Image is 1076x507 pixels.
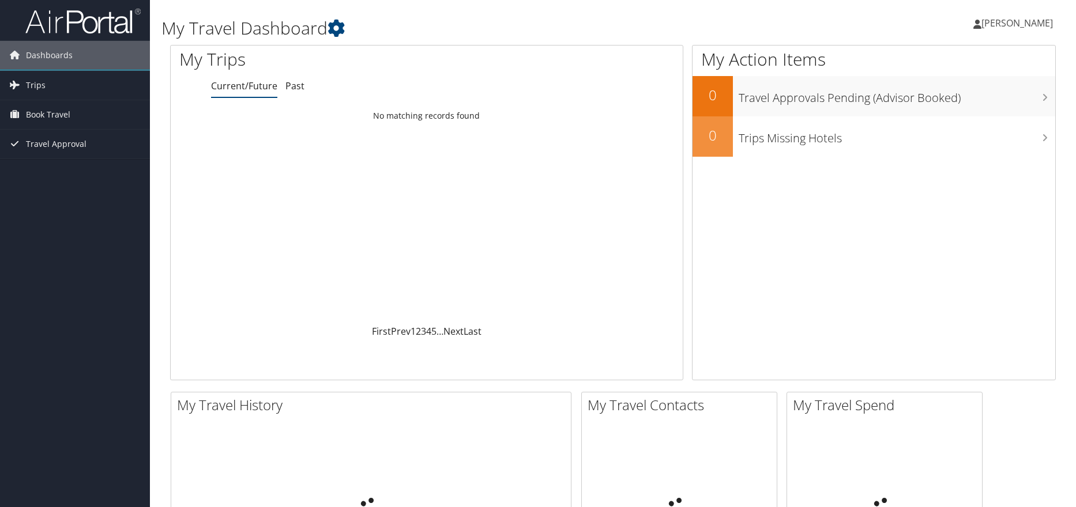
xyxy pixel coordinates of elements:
[416,325,421,338] a: 2
[426,325,431,338] a: 4
[793,395,982,415] h2: My Travel Spend
[739,124,1055,146] h3: Trips Missing Hotels
[693,126,733,145] h2: 0
[693,116,1055,157] a: 0Trips Missing Hotels
[973,6,1064,40] a: [PERSON_NAME]
[26,130,86,158] span: Travel Approval
[693,85,733,105] h2: 0
[431,325,437,338] a: 5
[26,41,73,70] span: Dashboards
[443,325,464,338] a: Next
[25,7,141,35] img: airportal-logo.png
[26,100,70,129] span: Book Travel
[391,325,411,338] a: Prev
[372,325,391,338] a: First
[693,47,1055,71] h1: My Action Items
[177,395,571,415] h2: My Travel History
[437,325,443,338] span: …
[285,80,304,92] a: Past
[211,80,277,92] a: Current/Future
[693,76,1055,116] a: 0Travel Approvals Pending (Advisor Booked)
[421,325,426,338] a: 3
[26,71,46,100] span: Trips
[464,325,481,338] a: Last
[411,325,416,338] a: 1
[161,16,763,40] h1: My Travel Dashboard
[739,84,1055,106] h3: Travel Approvals Pending (Advisor Booked)
[981,17,1053,29] span: [PERSON_NAME]
[588,395,777,415] h2: My Travel Contacts
[171,105,683,126] td: No matching records found
[179,47,461,71] h1: My Trips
